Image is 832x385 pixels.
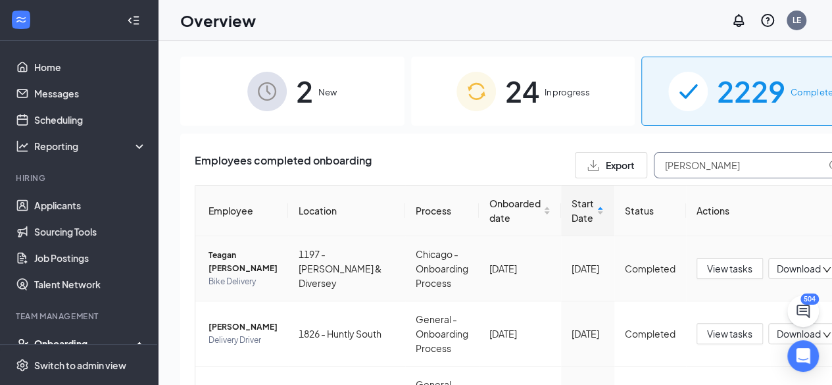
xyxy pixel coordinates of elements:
[717,68,785,114] span: 2229
[405,301,479,367] td: General - Onboarding Process
[34,140,147,153] div: Reporting
[34,80,147,107] a: Messages
[34,337,135,350] div: Onboarding
[489,196,541,225] span: Onboarded date
[16,359,29,372] svg: Settings
[572,326,604,341] div: [DATE]
[575,152,647,178] button: Export
[572,196,594,225] span: Start Date
[707,326,752,341] span: View tasks
[16,337,29,350] svg: UserCheck
[777,262,821,276] span: Download
[787,295,819,327] button: ChatActive
[288,301,405,367] td: 1826 - Huntly South
[127,14,140,27] svg: Collapse
[195,152,372,178] span: Employees completed onboarding
[34,107,147,133] a: Scheduling
[318,86,337,99] span: New
[34,359,126,372] div: Switch to admin view
[180,9,256,32] h1: Overview
[34,192,147,218] a: Applicants
[793,14,801,26] div: LE
[479,186,561,236] th: Onboarded date
[625,261,675,276] div: Completed
[800,294,819,305] div: 504
[625,326,675,341] div: Completed
[760,13,775,28] svg: QuestionInfo
[707,261,752,276] span: View tasks
[288,186,405,236] th: Location
[822,330,831,340] span: down
[288,236,405,301] td: 1197 - [PERSON_NAME] & Diversey
[34,54,147,80] a: Home
[208,249,278,275] span: Teagan [PERSON_NAME]
[822,265,831,274] span: down
[795,303,811,319] svg: ChatActive
[14,13,28,26] svg: WorkstreamLogo
[16,311,144,322] div: Team Management
[697,323,763,344] button: View tasks
[697,258,763,279] button: View tasks
[208,275,278,288] span: Bike Delivery
[34,245,147,271] a: Job Postings
[34,218,147,245] a: Sourcing Tools
[34,271,147,297] a: Talent Network
[545,86,590,99] span: In progress
[489,261,551,276] div: [DATE]
[731,13,746,28] svg: Notifications
[606,161,635,170] span: Export
[787,340,819,372] div: Open Intercom Messenger
[405,236,479,301] td: Chicago - Onboarding Process
[208,334,278,347] span: Delivery Driver
[208,321,278,334] span: [PERSON_NAME]
[195,186,288,236] th: Employee
[572,261,604,276] div: [DATE]
[16,140,29,153] svg: Analysis
[405,186,479,236] th: Process
[489,326,551,341] div: [DATE]
[296,68,313,114] span: 2
[16,172,144,184] div: Hiring
[614,186,686,236] th: Status
[505,68,539,114] span: 24
[777,327,821,341] span: Download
